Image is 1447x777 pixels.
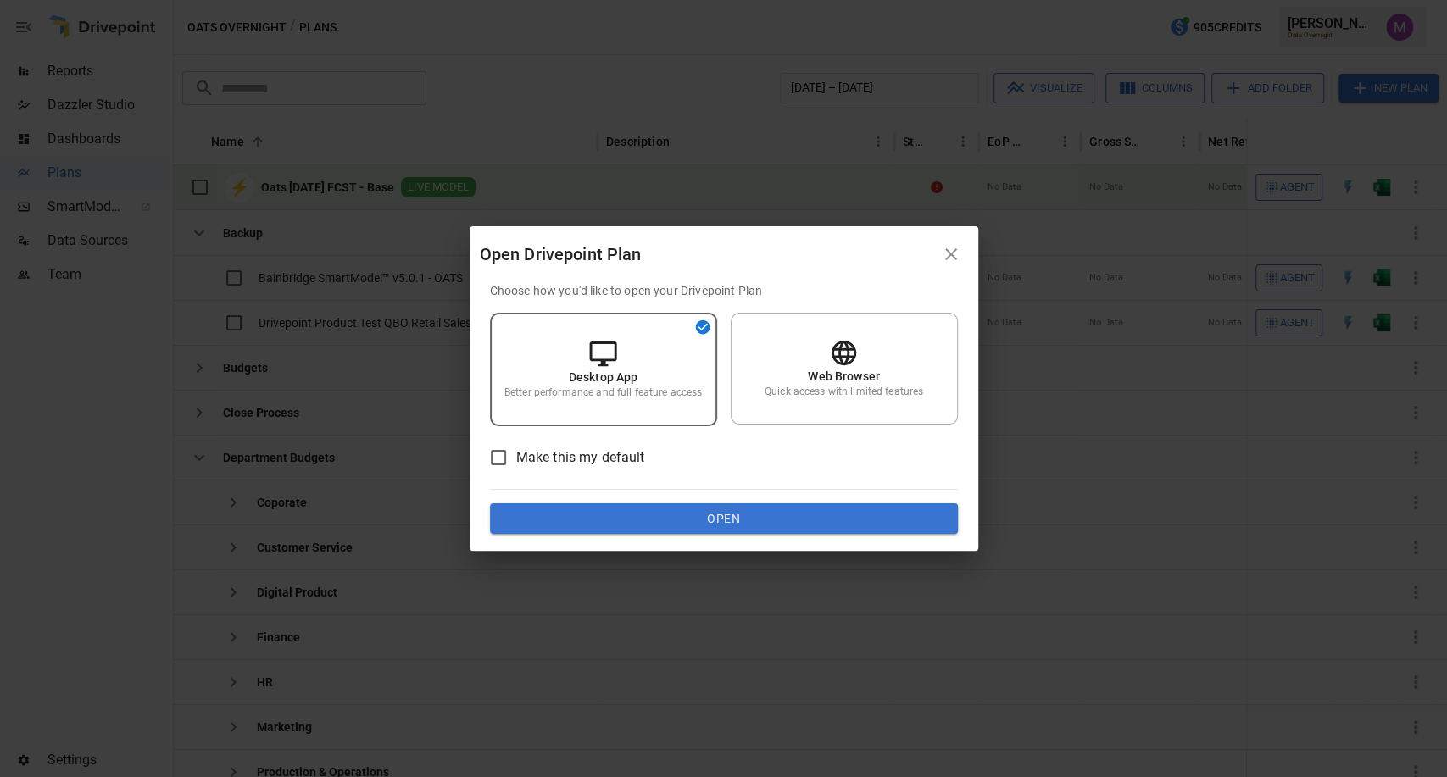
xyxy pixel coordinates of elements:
span: Make this my default [516,447,645,468]
p: Web Browser [808,368,880,385]
p: Better performance and full feature access [504,386,702,400]
button: Open [490,503,958,534]
p: Quick access with limited features [765,385,923,399]
div: Open Drivepoint Plan [480,241,934,268]
p: Choose how you'd like to open your Drivepoint Plan [490,282,958,299]
p: Desktop App [569,369,638,386]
